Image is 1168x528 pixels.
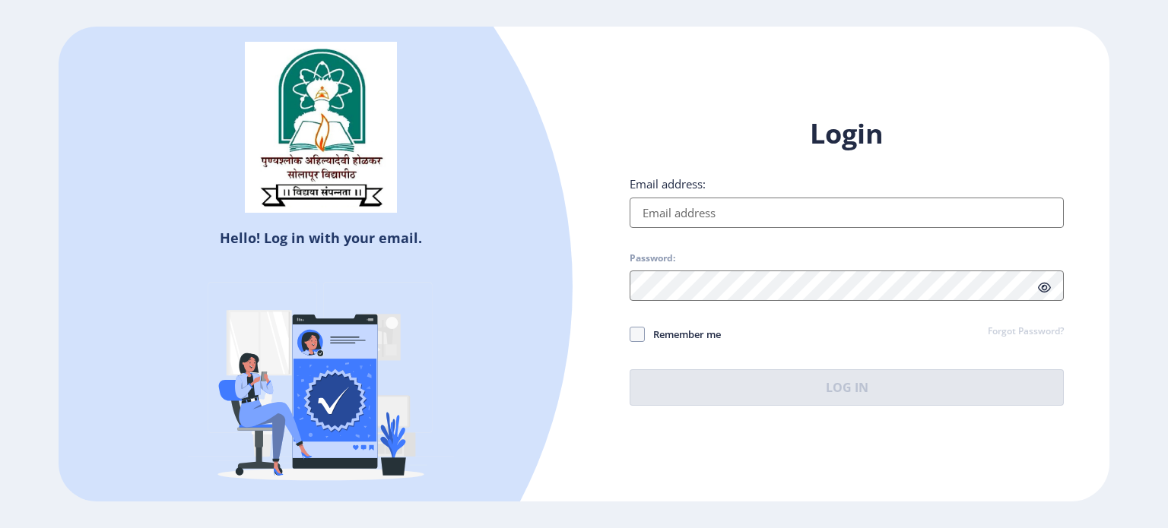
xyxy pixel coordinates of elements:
img: sulogo.png [245,42,397,213]
h1: Login [630,115,1064,152]
button: Log In [630,369,1064,406]
span: Remember me [645,325,721,343]
img: Verified-rafiki.svg [188,253,454,519]
label: Password: [630,252,675,264]
a: Forgot Password? [988,325,1064,339]
input: Email address [630,198,1064,228]
label: Email address: [630,176,706,191]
